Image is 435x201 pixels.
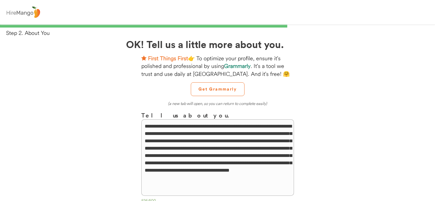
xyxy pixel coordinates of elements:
[224,62,251,69] strong: Grammarly
[148,55,188,62] strong: First Things First
[5,5,42,20] img: logo%20-%20hiremango%20gray.png
[6,29,435,37] div: Step 2. About You
[141,111,294,120] h3: Tell us about you.
[141,54,294,78] div: 👉 To optimize your profile, ensure it's polished and professional by using . It's a tool we trust...
[126,37,309,51] h2: OK! Tell us a little more about you.
[168,101,267,106] em: (a new tab will open, so you can return to complete easily)
[1,24,434,28] div: 66%
[191,82,245,96] button: Get Grammarly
